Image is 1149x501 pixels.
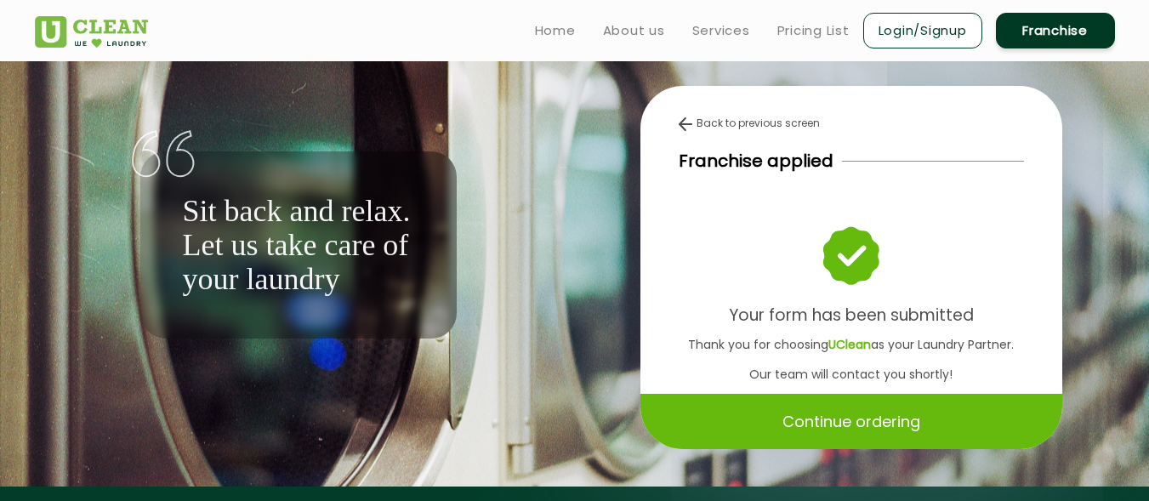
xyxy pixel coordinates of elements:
p: Franchise applied [679,148,833,174]
a: Franchise [996,13,1115,48]
a: Login/Signup [863,13,982,48]
div: Back to previous screen [679,116,1024,131]
p: Continue ordering [782,407,920,436]
b: Your form has been submitted [729,304,974,327]
img: quote-img [132,130,196,178]
img: success [824,228,878,285]
img: UClean Laundry and Dry Cleaning [35,16,148,48]
img: back-arrow.svg [679,117,692,131]
a: Services [692,20,750,41]
a: About us [603,20,665,41]
a: Pricing List [777,20,850,41]
a: Home [535,20,576,41]
b: UClean [828,336,871,353]
p: Sit back and relax. Let us take care of your laundry [183,194,414,296]
p: Thank you for choosing as your Laundry Partner. Our team will contact you shortly! Thank You [679,330,1024,419]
